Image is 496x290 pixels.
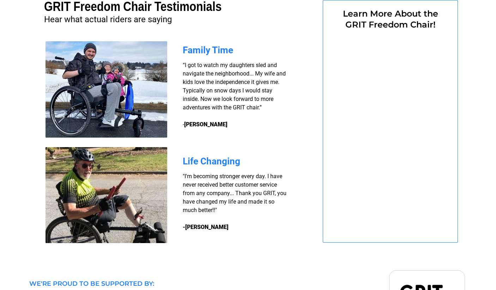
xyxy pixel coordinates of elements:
span: "I'm becoming stronger every day. I have never received better customer service from any company.... [183,173,286,213]
iframe: Form 0 [335,34,446,224]
span: WE'RE PROUD TO BE SUPPORTED BY: [29,280,154,288]
span: “I got to watch my daughters sled and navigate the neighborhood... My wife and kids love the inde... [183,62,286,128]
strong: -[PERSON_NAME] [183,224,229,230]
span: Hear what actual riders are saying [44,14,172,24]
strong: [PERSON_NAME] [184,121,228,128]
span: Life Changing [183,156,240,167]
span: Learn More About the GRIT Freedom Chair! [343,8,438,30]
span: Family Time [183,45,233,55]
